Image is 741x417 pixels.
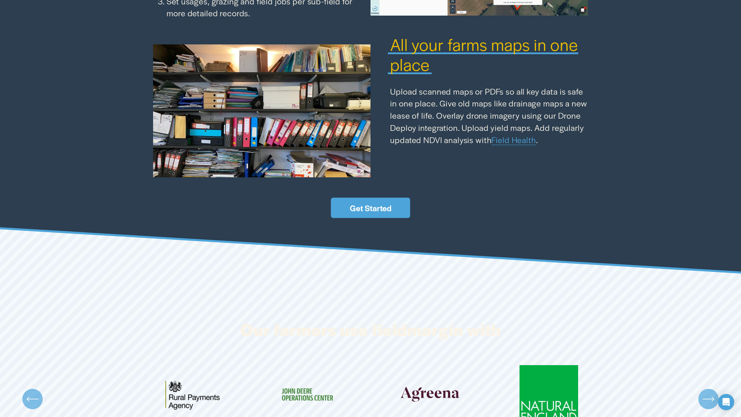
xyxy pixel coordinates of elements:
[240,318,501,341] strong: Our farmers use fieldmargin with
[22,389,43,409] button: Previous
[491,134,536,145] a: Field Health
[331,198,410,218] a: Get Started
[718,394,734,410] div: Open Intercom Messenger
[698,389,719,409] button: Next
[390,33,582,76] span: All your farms maps in one place
[390,85,588,146] p: Upload scanned maps or PDFs so all key data is safe in one place. Give old maps like drainage map...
